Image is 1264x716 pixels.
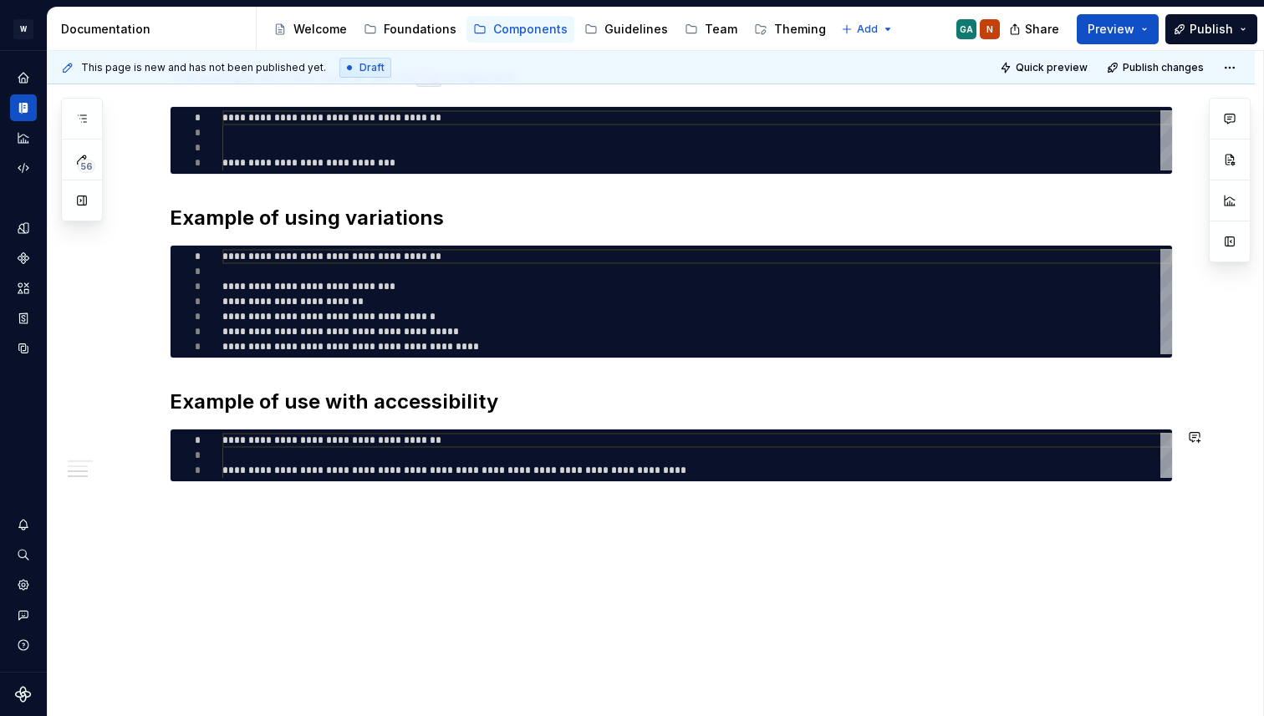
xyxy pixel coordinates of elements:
div: Theming [774,21,826,38]
div: Page tree [267,13,833,46]
a: Data sources [10,335,37,362]
button: Notifications [10,511,37,538]
span: Quick preview [1016,61,1088,74]
span: 56 [78,160,95,173]
span: Publish changes [1123,61,1204,74]
a: Components [10,245,37,272]
span: Preview [1088,21,1134,38]
a: Analytics [10,124,37,151]
h2: Example of use with accessibility [170,388,1173,415]
button: Preview [1077,14,1159,44]
button: W [3,11,43,47]
a: Settings [10,571,37,598]
div: Documentation [61,21,249,38]
a: Foundations [357,16,463,43]
a: Team [678,16,744,43]
button: Publish changes [1102,56,1211,79]
a: Assets [10,275,37,302]
a: Design tokens [10,215,37,241]
button: Add [836,18,899,41]
div: GA [960,23,973,36]
span: Publish [1190,21,1233,38]
button: Publish [1165,14,1257,44]
strong: Example of using variations [170,206,444,230]
div: Welcome [293,21,347,38]
a: Documentation [10,94,37,121]
a: Storybook stories [10,305,37,332]
span: Draft [359,61,385,74]
div: Guidelines [604,21,668,38]
div: Foundations [384,21,456,38]
div: W [13,19,33,39]
div: N [986,23,993,36]
button: Share [1001,14,1070,44]
a: Welcome [267,16,354,43]
button: Quick preview [995,56,1095,79]
svg: Supernova Logo [15,686,32,703]
button: Contact support [10,602,37,628]
a: Components [466,16,574,43]
a: Theming [747,16,833,43]
a: Home [10,64,37,91]
a: Code automation [10,155,37,181]
span: Share [1025,21,1059,38]
button: Search ⌘K [10,541,37,568]
span: Add [857,23,878,36]
a: Guidelines [578,16,675,43]
span: This page is new and has not been published yet. [81,61,326,74]
div: Team [705,21,737,38]
div: Components [493,21,568,38]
